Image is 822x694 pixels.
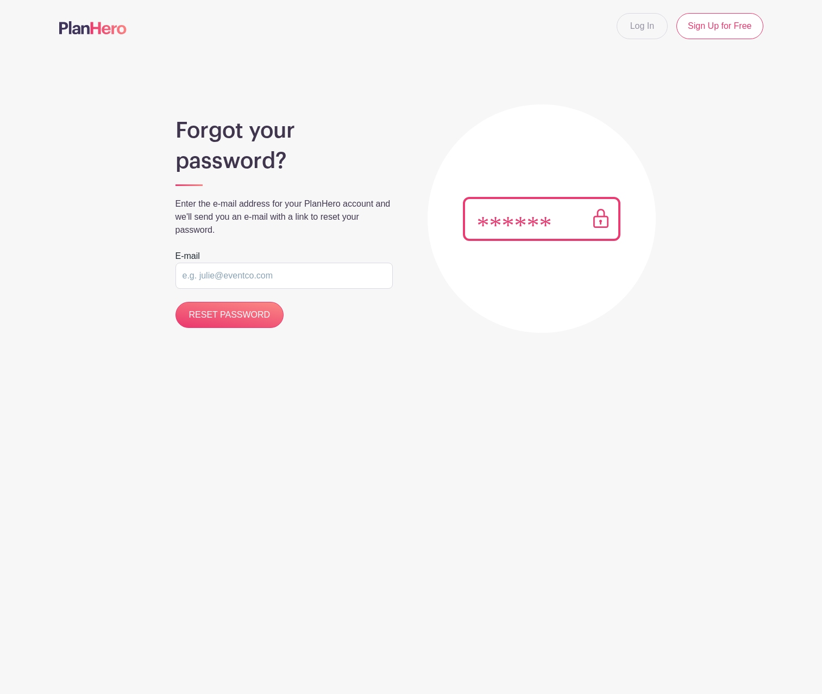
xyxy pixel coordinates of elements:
input: RESET PASSWORD [175,302,284,328]
h1: Forgot your [175,117,393,144]
img: logo-507f7623f17ff9eddc593b1ce0a138ce2505c220e1c5a4e2b4648c50719b7d32.svg [59,21,127,34]
p: Enter the e-mail address for your PlanHero account and we'll send you an e-mail with a link to re... [175,197,393,237]
a: Sign Up for Free [676,13,763,39]
img: Pass [463,197,620,241]
a: Log In [617,13,668,39]
input: e.g. julie@eventco.com [175,263,393,289]
label: E-mail [175,250,200,263]
h1: password? [175,148,393,174]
